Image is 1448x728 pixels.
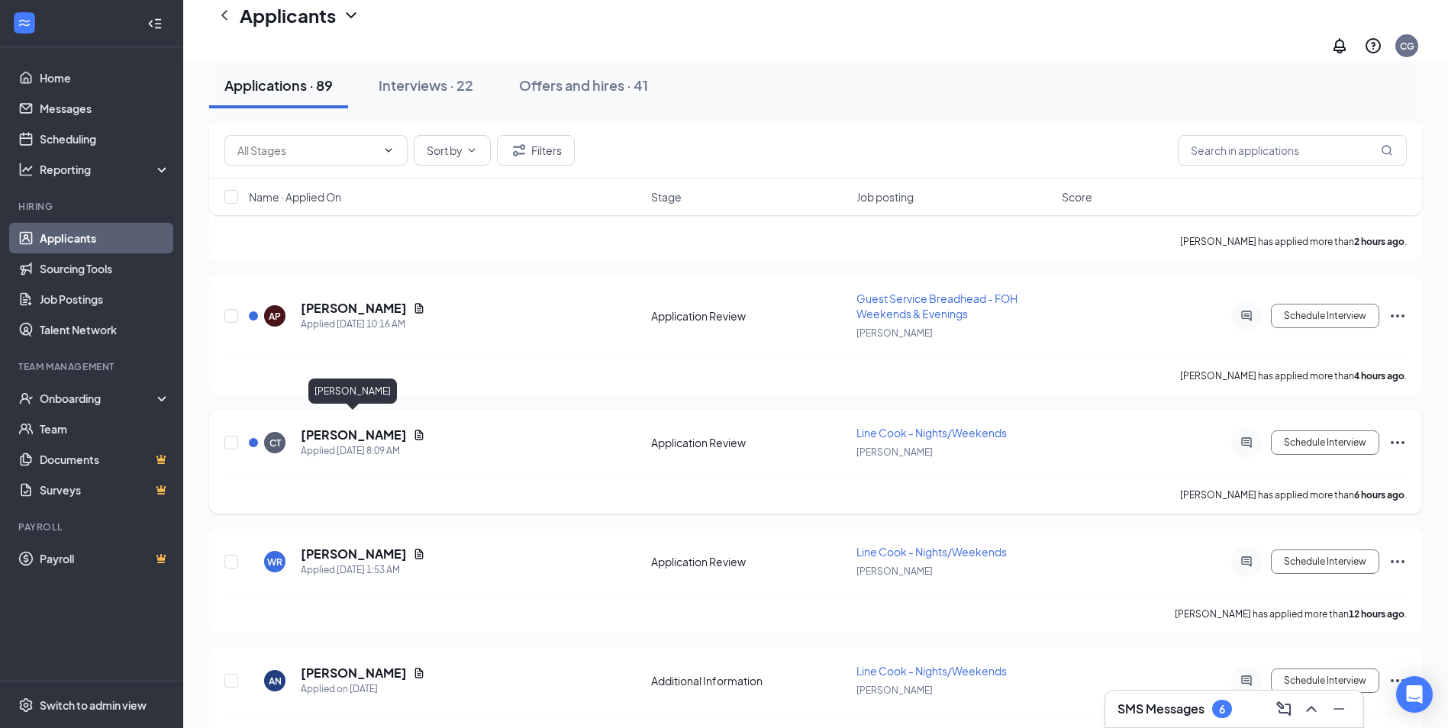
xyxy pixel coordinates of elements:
[379,76,473,95] div: Interviews · 22
[1388,307,1407,325] svg: Ellipses
[414,135,491,166] button: Sort byChevronDown
[856,565,933,577] span: [PERSON_NAME]
[856,664,1007,678] span: Line Cook - Nights/Weekends
[1178,135,1407,166] input: Search in applications
[269,436,281,449] div: CT
[18,162,34,177] svg: Analysis
[249,189,341,205] span: Name · Applied On
[1330,700,1348,718] svg: Minimize
[40,314,170,345] a: Talent Network
[856,189,914,205] span: Job posting
[651,308,847,324] div: Application Review
[1388,552,1407,571] svg: Ellipses
[427,145,463,156] span: Sort by
[40,253,170,284] a: Sourcing Tools
[1175,607,1407,620] p: [PERSON_NAME] has applied more than .
[1396,676,1433,713] div: Open Intercom Messenger
[40,444,170,475] a: DocumentsCrown
[382,144,395,156] svg: ChevronDown
[1330,37,1349,55] svg: Notifications
[856,685,933,696] span: [PERSON_NAME]
[1275,700,1293,718] svg: ComposeMessage
[147,16,163,31] svg: Collapse
[1349,608,1404,620] b: 12 hours ago
[1117,701,1205,717] h3: SMS Messages
[651,673,847,688] div: Additional Information
[301,665,407,681] h5: [PERSON_NAME]
[413,667,425,679] svg: Document
[1388,433,1407,452] svg: Ellipses
[1271,430,1379,455] button: Schedule Interview
[17,15,32,31] svg: WorkstreamLogo
[301,546,407,562] h5: [PERSON_NAME]
[40,93,170,124] a: Messages
[1302,700,1321,718] svg: ChevronUp
[1354,489,1404,501] b: 6 hours ago
[18,520,167,533] div: Payroll
[267,556,282,569] div: WR
[40,223,170,253] a: Applicants
[269,675,282,688] div: AN
[1237,556,1256,568] svg: ActiveChat
[40,475,170,505] a: SurveysCrown
[40,124,170,154] a: Scheduling
[215,6,234,24] svg: ChevronLeft
[1271,549,1379,574] button: Schedule Interview
[1400,40,1414,53] div: CG
[651,554,847,569] div: Application Review
[651,435,847,450] div: Application Review
[1299,697,1324,721] button: ChevronUp
[519,76,648,95] div: Offers and hires · 41
[308,378,397,404] div: [PERSON_NAME]
[856,446,933,458] span: [PERSON_NAME]
[413,548,425,560] svg: Document
[1327,697,1351,721] button: Minimize
[497,135,575,166] button: Filter Filters
[413,429,425,441] svg: Document
[301,427,407,443] h5: [PERSON_NAME]
[1219,703,1225,716] div: 6
[237,142,376,159] input: All Stages
[301,562,425,578] div: Applied [DATE] 1:53 AM
[1381,144,1393,156] svg: MagnifyingGlass
[1237,436,1256,449] svg: ActiveChat
[224,76,333,95] div: Applications · 89
[269,310,281,323] div: AP
[301,300,407,317] h5: [PERSON_NAME]
[1354,370,1404,382] b: 4 hours ago
[301,317,425,332] div: Applied [DATE] 10:16 AM
[1271,668,1379,693] button: Schedule Interview
[510,141,528,159] svg: Filter
[40,284,170,314] a: Job Postings
[856,426,1007,440] span: Line Cook - Nights/Weekends
[1062,189,1092,205] span: Score
[1180,235,1407,248] p: [PERSON_NAME] has applied more than .
[40,391,157,406] div: Onboarding
[40,414,170,444] a: Team
[1388,672,1407,690] svg: Ellipses
[301,443,425,459] div: Applied [DATE] 8:09 AM
[651,189,682,205] span: Stage
[856,327,933,339] span: [PERSON_NAME]
[1237,310,1256,322] svg: ActiveChat
[1354,236,1404,247] b: 2 hours ago
[18,200,167,213] div: Hiring
[1272,697,1296,721] button: ComposeMessage
[18,697,34,713] svg: Settings
[240,2,336,28] h1: Applicants
[342,6,360,24] svg: ChevronDown
[301,681,425,697] div: Applied on [DATE]
[856,292,1017,321] span: Guest Service Breadhead - FOH Weekends & Evenings
[40,697,147,713] div: Switch to admin view
[413,302,425,314] svg: Document
[40,543,170,574] a: PayrollCrown
[1180,369,1407,382] p: [PERSON_NAME] has applied more than .
[466,144,478,156] svg: ChevronDown
[18,391,34,406] svg: UserCheck
[18,360,167,373] div: Team Management
[1180,488,1407,501] p: [PERSON_NAME] has applied more than .
[856,545,1007,559] span: Line Cook - Nights/Weekends
[40,63,170,93] a: Home
[1271,304,1379,328] button: Schedule Interview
